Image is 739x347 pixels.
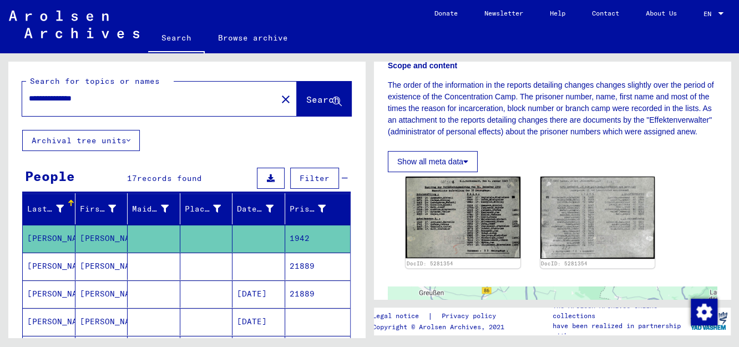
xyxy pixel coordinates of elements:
[22,130,140,151] button: Archival tree units
[180,193,233,224] mat-header-cell: Place of Birth
[285,193,351,224] mat-header-cell: Prisoner #
[75,225,128,252] mat-cell: [PERSON_NAME]
[137,173,202,183] span: records found
[388,61,457,70] b: Scope and content
[279,93,292,106] mat-icon: close
[80,200,130,218] div: First Name
[27,203,64,215] div: Last Name
[75,253,128,280] mat-cell: [PERSON_NAME]
[372,310,428,322] a: Legal notice
[703,10,716,18] span: EN
[290,200,340,218] div: Prisoner #
[232,193,285,224] mat-header-cell: Date of Birth
[285,225,351,252] mat-cell: 1942
[75,280,128,308] mat-cell: [PERSON_NAME]
[205,24,301,51] a: Browse archive
[306,94,340,105] span: Search
[232,308,285,335] mat-cell: [DATE]
[290,168,339,189] button: Filter
[690,298,717,325] div: Change consent
[132,200,183,218] div: Maiden Name
[388,79,717,138] p: The order of the information in the reports detailing changes changes slightly over the period of...
[128,193,180,224] mat-header-cell: Maiden Name
[9,11,139,38] img: Arolsen_neg.svg
[148,24,205,53] a: Search
[237,203,274,215] div: Date of Birth
[185,203,221,215] div: Place of Birth
[406,177,520,258] img: 001.jpg
[185,200,235,218] div: Place of Birth
[553,321,686,341] p: have been realized in partnership with
[688,307,730,335] img: yv_logo.png
[691,299,717,325] img: Change consent
[285,253,351,280] mat-cell: 21889
[27,200,78,218] div: Last Name
[388,151,478,172] button: Show all meta data
[30,76,160,86] mat-label: Search for topics or names
[372,310,509,322] div: |
[290,203,326,215] div: Prisoner #
[372,322,509,332] p: Copyright © Arolsen Archives, 2021
[275,88,297,110] button: Clear
[23,253,75,280] mat-cell: [PERSON_NAME]
[25,166,75,186] div: People
[23,225,75,252] mat-cell: [PERSON_NAME]
[127,173,137,183] span: 17
[433,310,509,322] a: Privacy policy
[23,308,75,335] mat-cell: [PERSON_NAME]
[285,280,351,308] mat-cell: 21889
[540,177,655,259] img: 002.jpg
[407,260,453,266] a: DocID: 5281354
[23,280,75,308] mat-cell: [PERSON_NAME]
[80,203,117,215] div: First Name
[553,301,686,321] p: The Arolsen Archives online collections
[232,280,285,308] mat-cell: [DATE]
[300,173,330,183] span: Filter
[541,260,588,266] a: DocID: 5281354
[23,193,75,224] mat-header-cell: Last Name
[132,203,169,215] div: Maiden Name
[75,308,128,335] mat-cell: [PERSON_NAME]
[297,82,351,116] button: Search
[75,193,128,224] mat-header-cell: First Name
[237,200,287,218] div: Date of Birth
